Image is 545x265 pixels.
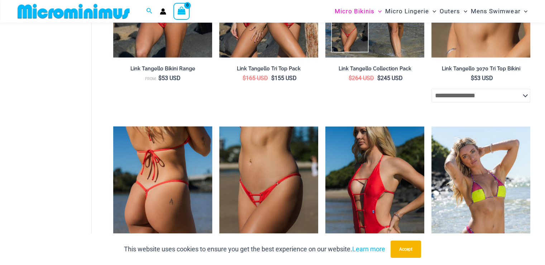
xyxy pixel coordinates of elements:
[158,75,162,82] span: $
[383,2,438,20] a: Micro LingerieMenu ToggleMenu Toggle
[460,2,467,20] span: Menu Toggle
[158,75,181,82] bdi: 53 USD
[349,75,374,82] bdi: 264 USD
[520,2,527,20] span: Menu Toggle
[469,2,529,20] a: Mens SwimwearMenu ToggleMenu Toggle
[374,2,382,20] span: Menu Toggle
[431,65,530,75] a: Link Tangello 3070 Tri Top Bikini
[429,2,436,20] span: Menu Toggle
[325,65,424,75] a: Link Tangello Collection Pack
[145,76,157,81] span: From:
[173,3,190,19] a: View Shopping Cart, empty
[385,2,429,20] span: Micro Lingerie
[352,245,385,253] a: Learn more
[377,75,403,82] bdi: 245 USD
[471,75,493,82] bdi: 53 USD
[160,8,166,15] a: Account icon link
[438,2,469,20] a: OutersMenu ToggleMenu Toggle
[377,75,381,82] span: $
[325,65,424,72] h2: Link Tangello Collection Pack
[271,75,274,82] span: $
[431,65,530,72] h2: Link Tangello 3070 Tri Top Bikini
[243,75,246,82] span: $
[332,1,531,22] nav: Site Navigation
[124,244,385,255] p: This website uses cookies to ensure you get the best experience on our website.
[243,75,268,82] bdi: 165 USD
[219,65,318,72] h2: Link Tangello Tri Top Pack
[349,75,352,82] span: $
[113,65,212,72] h2: Link Tangello Bikini Range
[391,241,421,258] button: Accept
[471,75,474,82] span: $
[271,75,297,82] bdi: 155 USD
[15,3,133,19] img: MM SHOP LOGO FLAT
[440,2,460,20] span: Outers
[146,7,153,16] a: Search icon link
[219,65,318,75] a: Link Tangello Tri Top Pack
[113,65,212,75] a: Link Tangello Bikini Range
[333,2,383,20] a: Micro BikinisMenu ToggleMenu Toggle
[335,2,374,20] span: Micro Bikinis
[471,2,520,20] span: Mens Swimwear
